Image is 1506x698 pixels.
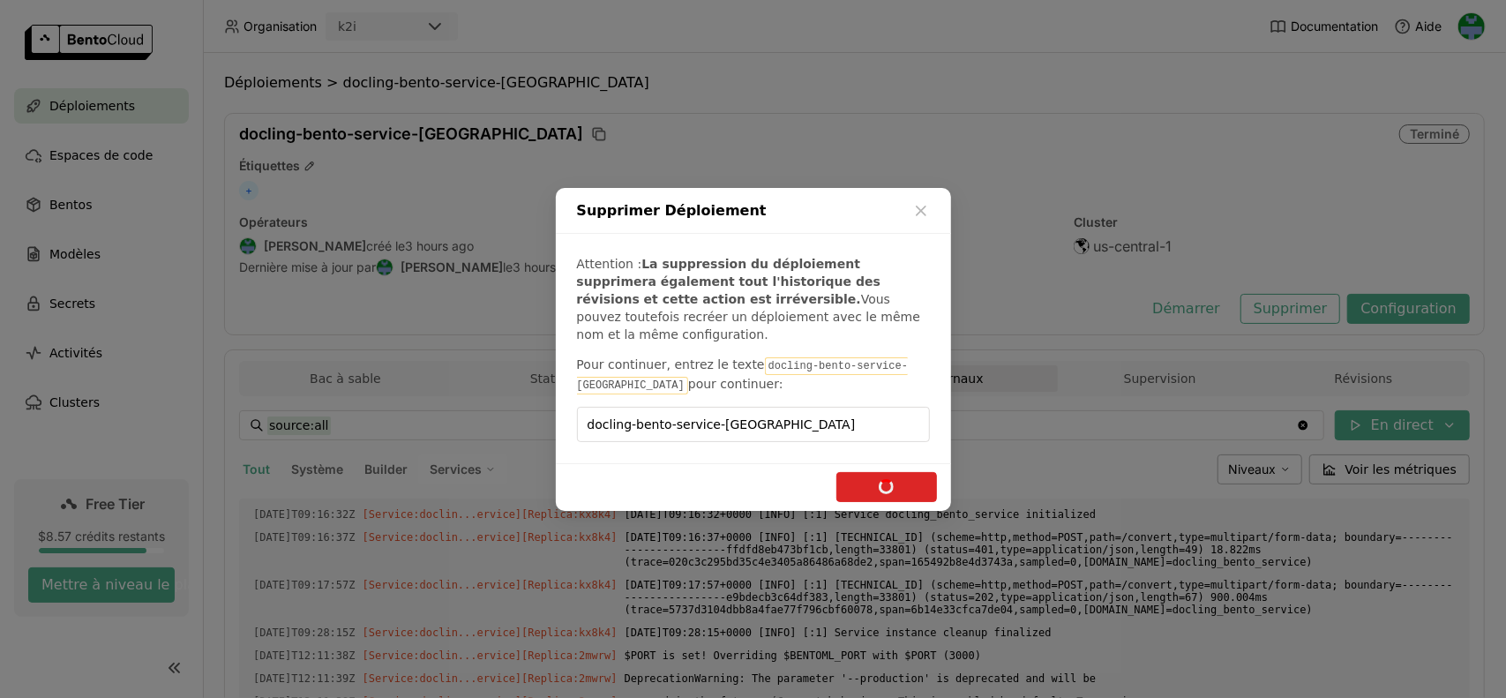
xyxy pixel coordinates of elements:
[577,292,921,341] span: Vous pouvez toutefois recréer un déploiement avec le même nom et la même configuration.
[556,188,951,234] div: Supprimer Déploiement
[836,472,937,502] button: loading Supprimer
[577,357,765,372] span: Pour continuer, entrez le texte
[577,257,642,271] span: Attention :
[688,377,783,391] span: pour continuer:
[556,188,951,511] div: dialog
[878,478,895,495] i: loading
[577,257,880,306] b: La suppression du déploiement supprimera également tout l'historique des révisions et cette actio...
